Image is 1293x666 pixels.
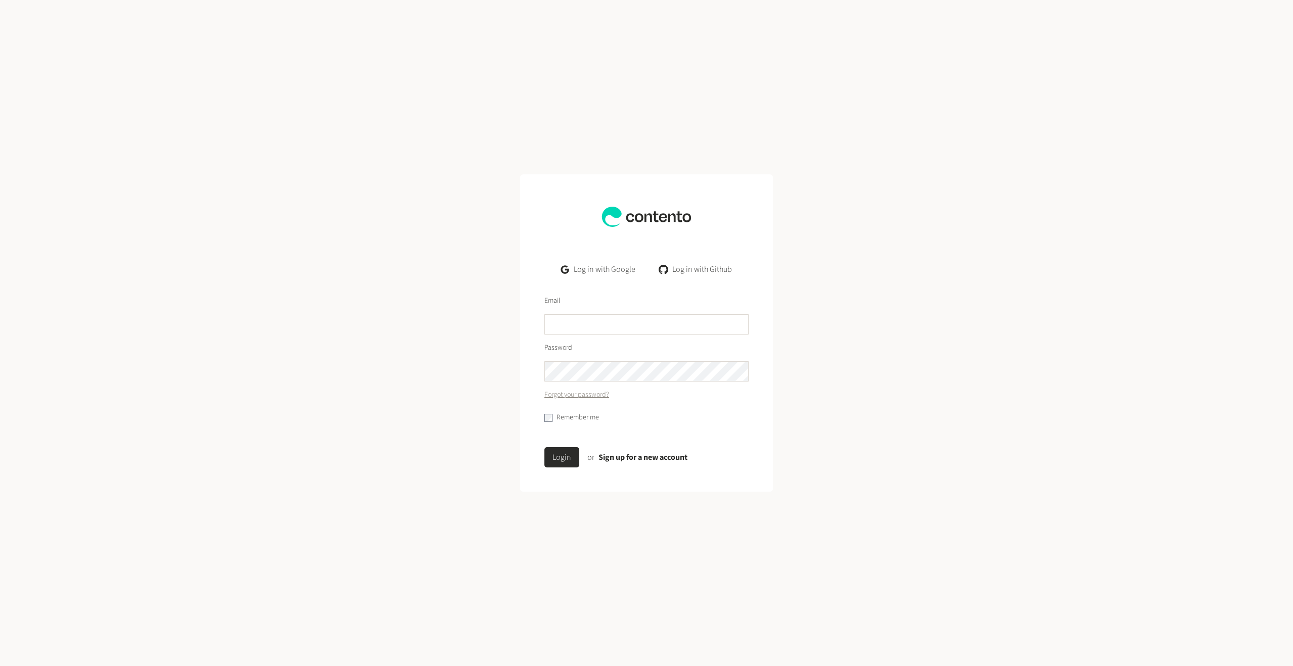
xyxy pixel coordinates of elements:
a: Log in with Github [652,259,740,279]
label: Password [544,343,572,353]
a: Log in with Google [553,259,643,279]
label: Email [544,296,560,306]
a: Forgot your password? [544,390,609,400]
a: Sign up for a new account [598,452,687,463]
label: Remember me [557,412,599,423]
button: Login [544,447,579,467]
span: or [587,452,594,463]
